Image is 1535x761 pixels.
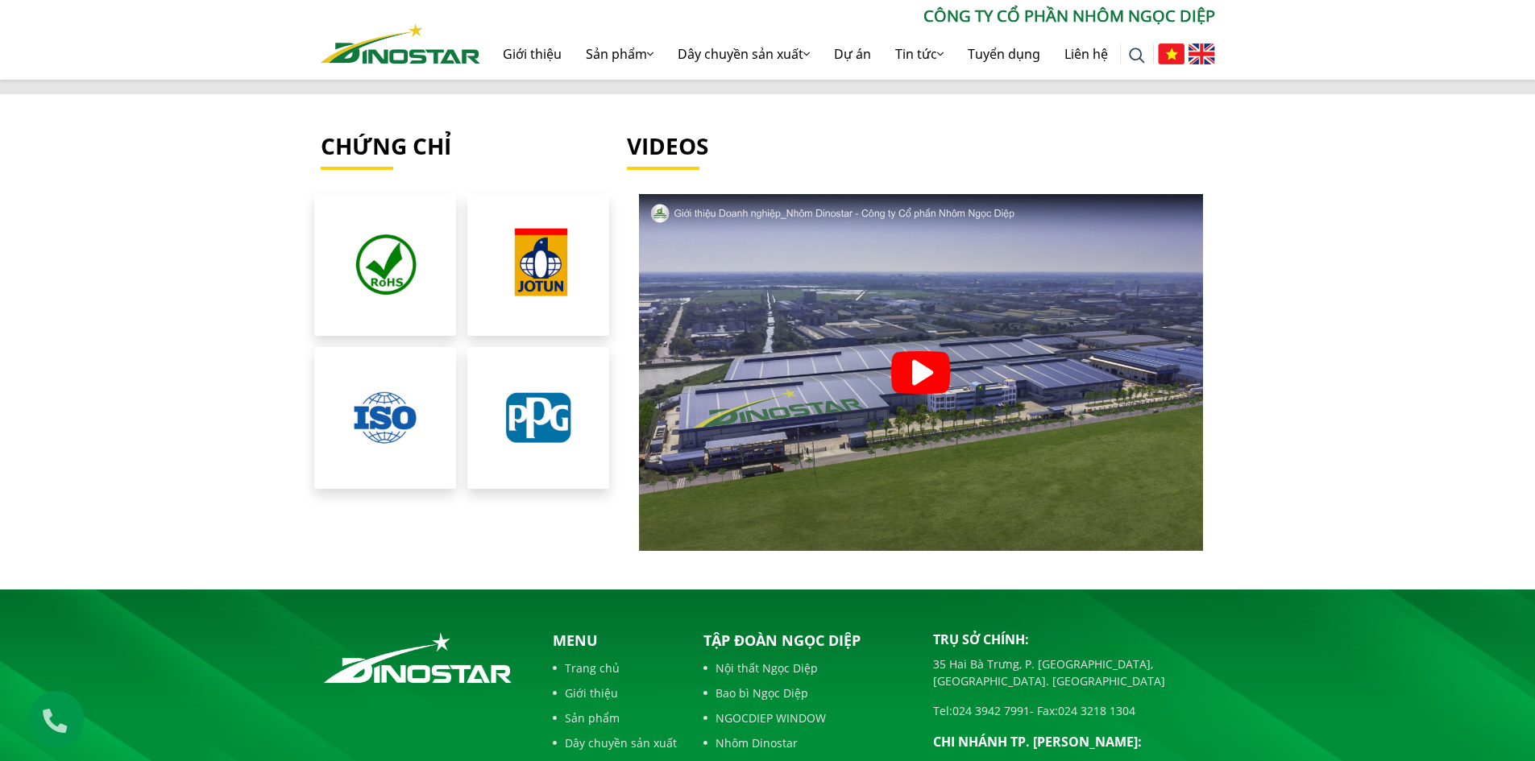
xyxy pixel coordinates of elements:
[1189,43,1215,64] img: English
[321,20,480,63] a: Nhôm Dinostar
[491,28,574,80] a: Giới thiệu
[321,23,480,64] img: Nhôm Dinostar
[703,630,909,651] p: Tập đoàn Ngọc Diệp
[321,130,451,161] a: Chứng chỉ
[703,734,909,751] a: Nhôm Dinostar
[553,734,677,751] a: Dây chuyền sản xuất
[883,28,956,80] a: Tin tức
[933,702,1215,719] p: Tel: - Fax:
[574,28,666,80] a: Sản phẩm
[1058,703,1135,718] a: 024 3218 1304
[703,709,909,726] a: NGOCDIEP WINDOW
[553,630,677,651] p: Menu
[666,28,822,80] a: Dây chuyền sản xuất
[321,630,515,686] img: logo_footer
[480,4,1215,28] p: CÔNG TY CỔ PHẦN NHÔM NGỌC DIỆP
[553,709,677,726] a: Sản phẩm
[553,684,677,701] a: Giới thiệu
[933,732,1215,751] p: Chi nhánh TP. [PERSON_NAME]:
[703,684,909,701] a: Bao bì Ngọc Diệp
[933,656,1215,689] p: 35 Hai Bà Trưng, P. [GEOGRAPHIC_DATA], [GEOGRAPHIC_DATA]. [GEOGRAPHIC_DATA]
[1158,43,1184,64] img: Tiếng Việt
[1052,28,1120,80] a: Liên hệ
[952,703,1030,718] a: 024 3942 7991
[553,660,677,676] a: Trang chủ
[956,28,1052,80] a: Tuyển dụng
[933,630,1215,649] p: Trụ sở chính:
[1129,48,1145,64] img: search
[627,133,1215,160] a: Videos
[703,660,909,676] a: Nội thất Ngọc Diệp
[822,28,883,80] a: Dự án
